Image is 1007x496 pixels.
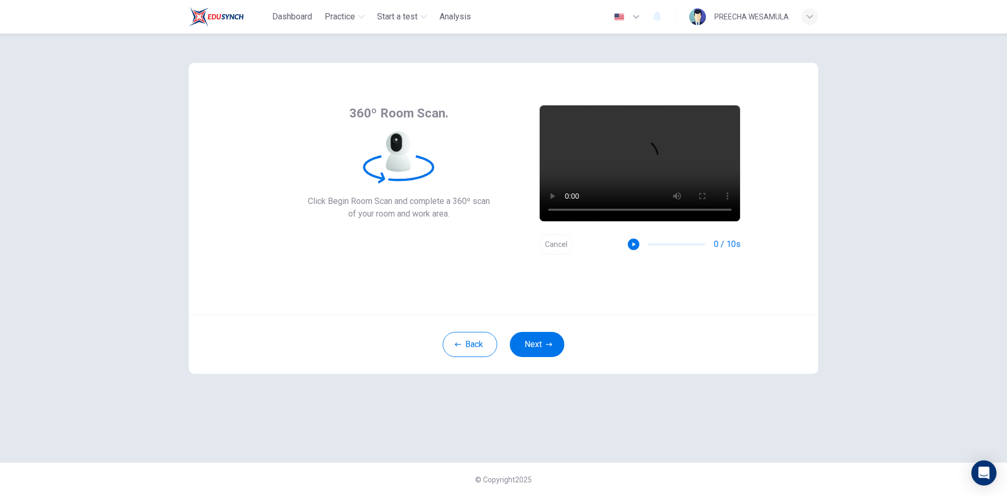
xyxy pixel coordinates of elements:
span: 360º Room Scan. [349,105,448,122]
div: Open Intercom Messenger [971,460,997,486]
img: Train Test logo [189,6,244,27]
button: Practice [320,7,369,26]
span: Analysis [440,10,471,23]
span: Dashboard [272,10,312,23]
button: Dashboard [268,7,316,26]
button: Cancel [539,234,573,255]
span: © Copyright 2025 [475,476,532,484]
span: 0 / 10s [714,238,741,251]
span: Click Begin Room Scan and complete a 360º scan [308,195,490,208]
span: of your room and work area. [308,208,490,220]
div: PREECHA WESAMULA [714,10,789,23]
button: Back [443,332,497,357]
img: Profile picture [689,8,706,25]
button: Analysis [435,7,475,26]
button: Next [510,332,564,357]
img: en [613,13,626,21]
a: Train Test logo [189,6,268,27]
button: Start a test [373,7,431,26]
span: Start a test [377,10,417,23]
span: Practice [325,10,355,23]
